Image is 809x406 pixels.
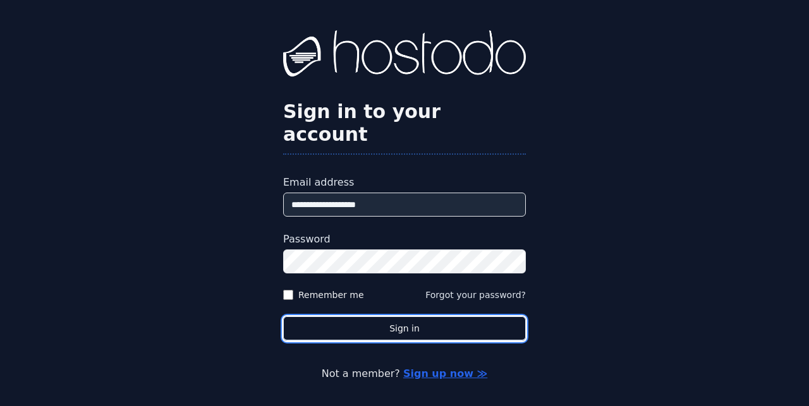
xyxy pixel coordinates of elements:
[298,289,364,301] label: Remember me
[283,316,526,341] button: Sign in
[283,100,526,146] h2: Sign in to your account
[283,232,526,247] label: Password
[283,30,526,81] img: Hostodo
[425,289,526,301] button: Forgot your password?
[61,366,748,381] p: Not a member?
[283,175,526,190] label: Email address
[403,367,487,379] a: Sign up now ≫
